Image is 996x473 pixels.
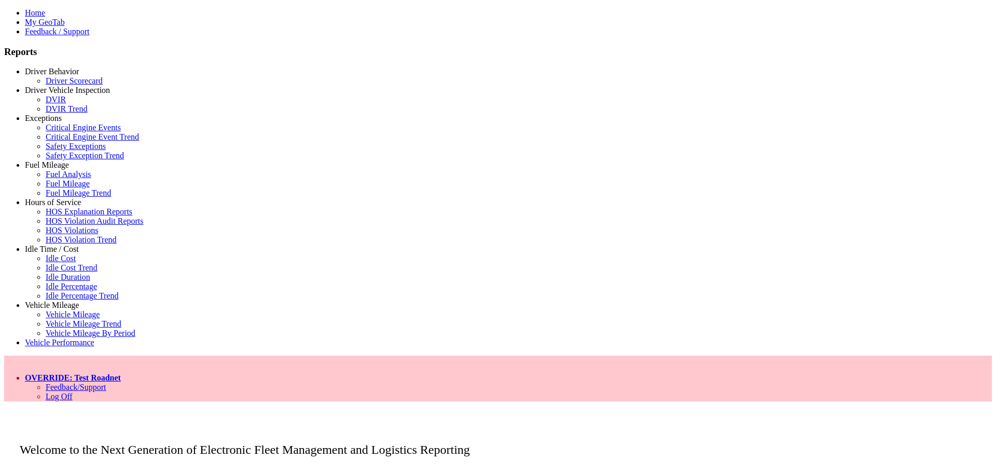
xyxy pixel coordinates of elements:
[46,217,144,225] a: HOS Violation Audit Reports
[46,310,100,319] a: Vehicle Mileage
[46,329,135,337] a: Vehicle Mileage By Period
[46,291,118,300] a: Idle Percentage Trend
[25,18,65,26] a: My GeoTab
[46,179,90,188] a: Fuel Mileage
[46,383,106,391] a: Feedback/Support
[46,254,76,263] a: Idle Cost
[46,123,121,132] a: Critical Engine Events
[46,392,73,401] a: Log Off
[4,427,992,457] p: Welcome to the Next Generation of Electronic Fleet Management and Logistics Reporting
[46,95,66,104] a: DVIR
[46,319,121,328] a: Vehicle Mileage Trend
[46,235,117,244] a: HOS Violation Trend
[46,151,124,160] a: Safety Exception Trend
[25,160,69,169] a: Fuel Mileage
[46,132,139,141] a: Critical Engine Event Trend
[46,188,111,197] a: Fuel Mileage Trend
[25,245,79,253] a: Idle Time / Cost
[25,86,110,94] a: Driver Vehicle Inspection
[46,282,97,291] a: Idle Percentage
[25,301,79,309] a: Vehicle Mileage
[46,142,106,151] a: Safety Exceptions
[4,46,992,58] h3: Reports
[25,198,81,207] a: Hours of Service
[25,373,121,382] a: OVERRIDE: Test Roadnet
[46,226,98,235] a: HOS Violations
[46,273,90,281] a: Idle Duration
[25,8,45,17] a: Home
[46,104,87,113] a: DVIR Trend
[25,67,79,76] a: Driver Behavior
[46,207,132,216] a: HOS Explanation Reports
[25,27,89,36] a: Feedback / Support
[46,170,91,179] a: Fuel Analysis
[25,114,62,123] a: Exceptions
[46,76,103,85] a: Driver Scorecard
[25,338,94,347] a: Vehicle Performance
[46,263,98,272] a: Idle Cost Trend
